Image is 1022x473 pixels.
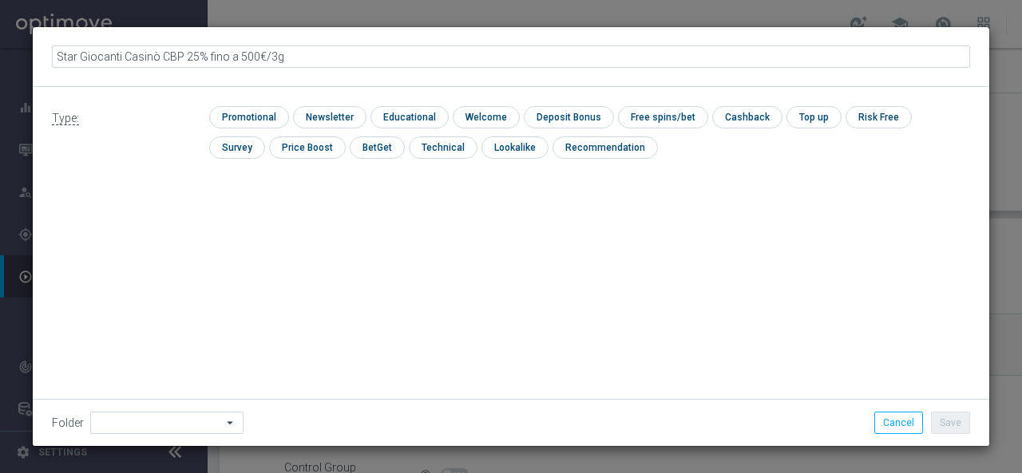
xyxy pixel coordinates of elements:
i: arrow_drop_down [223,412,239,433]
button: Cancel [874,412,923,434]
span: Type: [52,112,79,125]
input: New Action [52,45,970,68]
button: Save [931,412,970,434]
label: Folder [52,416,84,430]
